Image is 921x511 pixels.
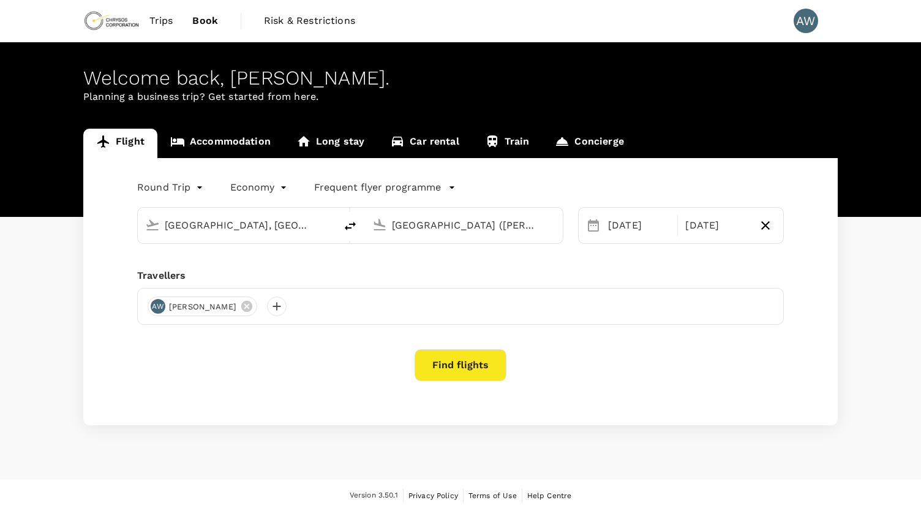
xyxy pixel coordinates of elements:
div: [DATE] [680,213,752,238]
span: Trips [149,13,173,28]
div: [DATE] [603,213,675,238]
a: Privacy Policy [408,489,458,502]
input: Going to [392,216,537,235]
div: AW [151,299,165,314]
a: Train [472,129,543,158]
div: AW [794,9,818,33]
span: [PERSON_NAME] [162,301,244,313]
button: Open [554,224,557,226]
button: Open [327,224,329,226]
div: Economy [230,178,290,197]
div: Welcome back , [PERSON_NAME] . [83,67,838,89]
span: Privacy Policy [408,491,458,500]
span: Terms of Use [468,491,517,500]
button: Find flights [415,349,506,381]
a: Concierge [542,129,636,158]
span: Help Centre [527,491,572,500]
a: Long stay [284,129,377,158]
a: Car rental [377,129,472,158]
span: Book [192,13,218,28]
a: Flight [83,129,157,158]
p: Planning a business trip? Get started from here. [83,89,838,104]
a: Accommodation [157,129,284,158]
div: AW[PERSON_NAME] [148,297,257,316]
span: Risk & Restrictions [264,13,355,28]
input: Depart from [165,216,310,235]
img: Chrysos Corporation [83,7,140,34]
p: Frequent flyer programme [314,180,441,195]
div: Travellers [137,268,784,283]
span: Version 3.50.1 [350,490,398,502]
a: Help Centre [527,489,572,502]
a: Terms of Use [468,489,517,502]
button: Frequent flyer programme [314,180,456,195]
button: delete [336,211,365,241]
div: Round Trip [137,178,206,197]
